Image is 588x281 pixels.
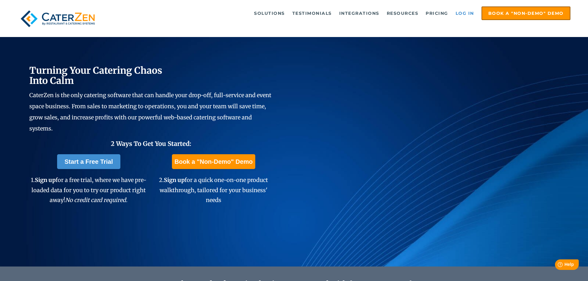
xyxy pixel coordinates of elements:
[172,154,255,169] a: Book a "Non-Demo" Demo
[57,154,120,169] a: Start a Free Trial
[533,257,581,274] iframe: Help widget launcher
[111,140,191,147] span: 2 Ways To Get You Started:
[35,176,56,184] span: Sign up
[65,196,127,204] em: No credit card required.
[289,7,335,19] a: Testimonials
[18,6,98,31] img: caterzen
[482,6,570,20] a: Book a "Non-Demo" Demo
[112,6,570,20] div: Navigation Menu
[452,7,477,19] a: Log in
[384,7,422,19] a: Resources
[29,64,162,86] span: Turning Your Catering Chaos Into Calm
[31,176,146,204] span: 1. for a free trial, where we have pre-loaded data for you to try our product right away!
[423,7,451,19] a: Pricing
[29,92,271,132] span: CaterZen is the only catering software that can handle your drop-off, full-service and event spac...
[164,176,185,184] span: Sign up
[159,176,268,204] span: 2. for a quick one-on-one product walkthrough, tailored for your business' needs
[336,7,382,19] a: Integrations
[251,7,288,19] a: Solutions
